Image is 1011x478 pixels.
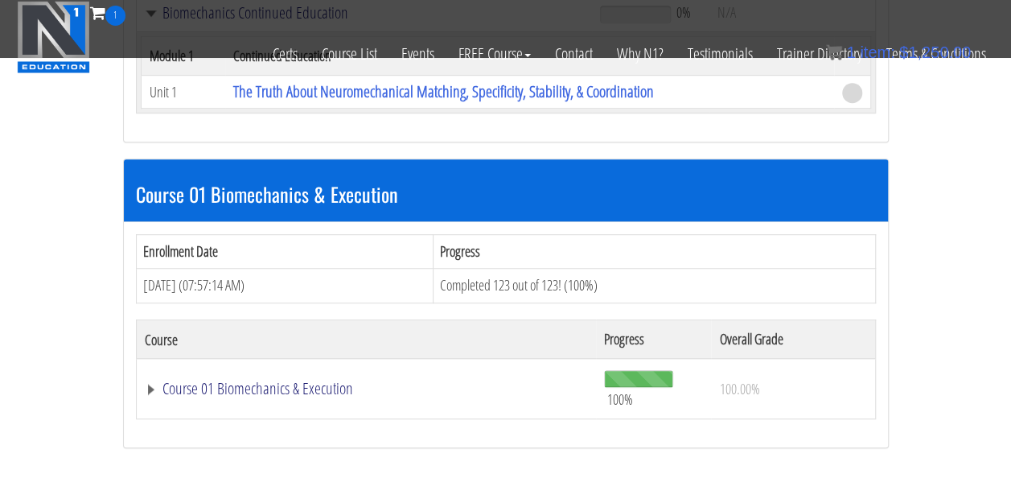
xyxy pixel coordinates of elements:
a: 1 item: $1,250.00 [826,43,971,61]
td: Completed 123 out of 123! (100%) [433,269,875,303]
th: Course [136,320,596,359]
a: Testimonials [676,26,765,82]
a: Events [389,26,446,82]
td: [DATE] (07:57:14 AM) [136,269,433,303]
th: Enrollment Date [136,234,433,269]
span: item: [860,43,894,61]
th: Progress [433,234,875,269]
img: n1-education [17,1,90,73]
span: 1 [105,6,125,26]
a: Contact [543,26,605,82]
span: 100% [607,390,633,408]
a: Course 01 Biomechanics & Execution [145,381,589,397]
img: icon11.png [826,44,842,60]
h3: Course 01 Biomechanics & Execution [136,183,876,204]
a: Why N1? [605,26,676,82]
a: Certs [261,26,310,82]
a: Course List [310,26,389,82]
a: Terms & Conditions [874,26,998,82]
a: The Truth About Neuromechanical Matching, Specificity, Stability, & Coordination [233,80,654,102]
a: Trainer Directory [765,26,874,82]
th: Progress [596,320,711,359]
a: FREE Course [446,26,543,82]
span: $ [899,43,908,61]
span: 1 [846,43,855,61]
td: 100.00% [711,359,875,419]
bdi: 1,250.00 [899,43,971,61]
a: 1 [90,2,125,23]
td: Unit 1 [141,76,225,109]
th: Overall Grade [711,320,875,359]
